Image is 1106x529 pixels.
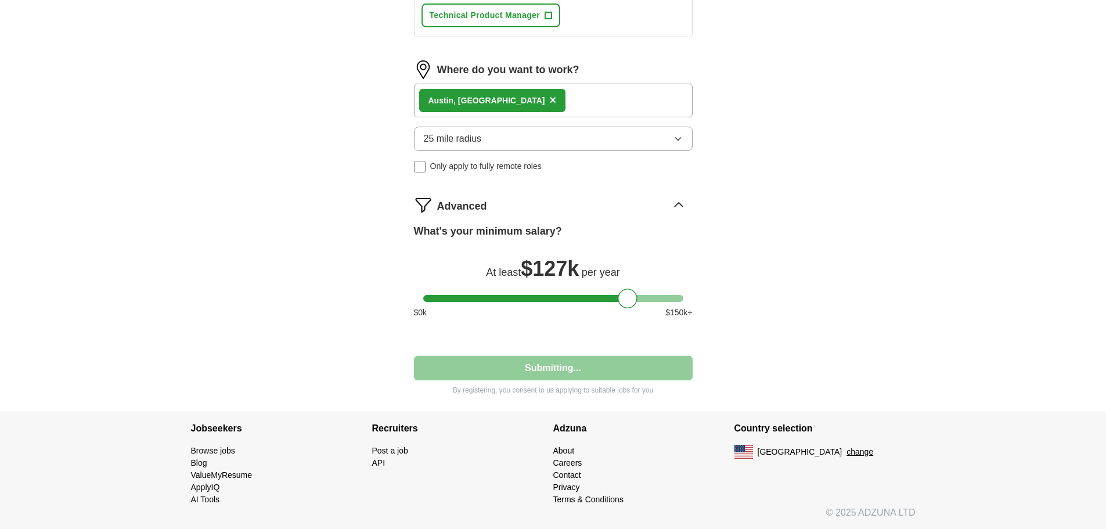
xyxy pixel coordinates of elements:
[846,446,873,458] button: change
[414,385,693,395] p: By registering, you consent to us applying to suitable jobs for you
[553,483,580,492] a: Privacy
[553,495,624,504] a: Terms & Conditions
[582,267,620,278] span: per year
[191,495,220,504] a: AI Tools
[437,199,487,214] span: Advanced
[421,3,561,27] button: Technical Product Manager
[486,267,521,278] span: At least
[372,458,386,467] a: API
[553,446,575,455] a: About
[191,470,253,480] a: ValueMyResume
[437,62,579,78] label: Where do you want to work?
[430,160,542,172] span: Only apply to fully remote roles
[191,446,235,455] a: Browse jobs
[191,483,220,492] a: ApplyIQ
[549,93,556,106] span: ×
[665,307,692,319] span: $ 150 k+
[414,127,693,151] button: 25 mile radius
[549,92,556,109] button: ×
[430,9,541,21] span: Technical Product Manager
[414,224,562,239] label: What's your minimum salary?
[521,257,579,280] span: $ 127k
[191,458,207,467] a: Blog
[428,96,454,105] strong: Austin
[758,446,842,458] span: [GEOGRAPHIC_DATA]
[734,445,753,459] img: US flag
[553,470,581,480] a: Contact
[182,506,925,529] div: © 2025 ADZUNA LTD
[734,412,916,445] h4: Country selection
[428,95,545,107] div: , [GEOGRAPHIC_DATA]
[414,60,433,79] img: location.png
[414,196,433,214] img: filter
[414,161,426,172] input: Only apply to fully remote roles
[414,356,693,380] button: Submitting...
[424,132,482,146] span: 25 mile radius
[553,458,582,467] a: Careers
[372,446,408,455] a: Post a job
[414,307,427,319] span: $ 0 k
